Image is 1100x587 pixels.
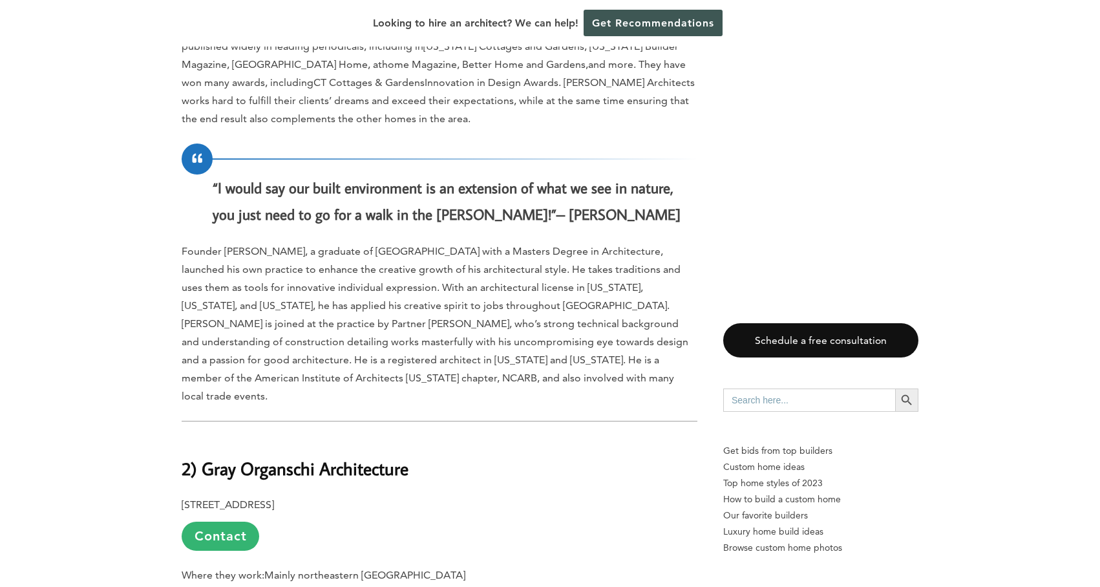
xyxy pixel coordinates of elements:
span: CT Cottages & Gardens [313,76,425,89]
p: [STREET_ADDRESS] [182,496,697,551]
a: Our favorite builders [723,507,918,524]
span: Founder [182,245,222,257]
a: How to build a custom home [723,491,918,507]
a: Schedule a free consultation [723,323,918,358]
p: – [PERSON_NAME] [213,175,697,227]
b: Where they work: [182,569,264,581]
span: Innovation in Design Awards. [PERSON_NAME] Architects works hard to fulfill their clients’ dreams... [182,76,695,125]
a: Custom home ideas [723,459,918,475]
p: Get bids from top builders [723,443,918,459]
a: Contact [182,522,259,551]
span: Mainly northeastern [GEOGRAPHIC_DATA] [264,569,465,581]
a: Top home styles of 2023 [723,475,918,491]
b: 2) Gray Organschi Architecture [182,457,408,480]
a: Luxury home build ideas [723,524,918,540]
svg: Search [900,393,914,407]
input: Search here... [723,389,895,412]
span: [PERSON_NAME], a graduate of [GEOGRAPHIC_DATA] with a Masters Degree in Architecture, launched hi... [182,245,688,402]
strong: “I would say our built environment is an extension of what we see in nature, you just need to go ... [213,178,673,223]
a: Get Recommendations [584,10,723,36]
a: Browse custom home photos [723,540,918,556]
